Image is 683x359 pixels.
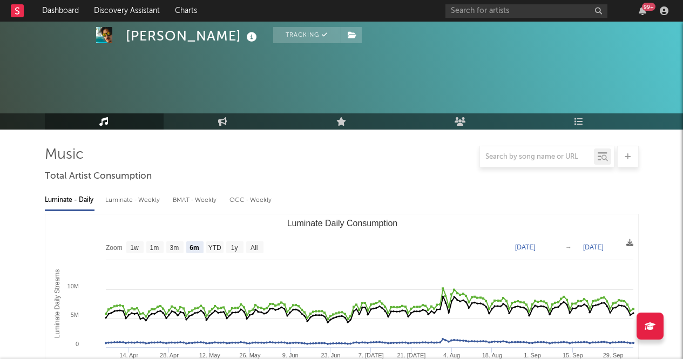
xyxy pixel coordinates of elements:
[173,191,219,209] div: BMAT - Weekly
[199,352,220,358] text: 12. May
[45,191,94,209] div: Luminate - Daily
[445,4,607,18] input: Search for artists
[565,243,572,251] text: →
[130,244,139,252] text: 1w
[45,170,152,183] span: Total Artist Consumption
[603,352,623,358] text: 29. Sep
[515,243,536,251] text: [DATE]
[105,191,162,209] div: Luminate - Weekly
[482,352,502,358] text: 18. Aug
[229,191,273,209] div: OCC - Weekly
[53,269,60,338] text: Luminate Daily Streams
[639,6,646,15] button: 99+
[160,352,179,358] text: 28. Apr
[150,244,159,252] text: 1m
[524,352,541,358] text: 1. Sep
[67,283,78,289] text: 10M
[106,244,123,252] text: Zoom
[583,243,604,251] text: [DATE]
[397,352,425,358] text: 21. [DATE]
[480,153,594,161] input: Search by song name or URL
[239,352,261,358] text: 26. May
[70,311,78,318] text: 5M
[170,244,179,252] text: 3m
[273,27,341,43] button: Tracking
[75,341,78,347] text: 0
[190,244,199,252] text: 6m
[321,352,340,358] text: 23. Jun
[642,3,655,11] div: 99 +
[562,352,583,358] text: 15. Sep
[358,352,383,358] text: 7. [DATE]
[126,27,260,45] div: [PERSON_NAME]
[251,244,258,252] text: All
[119,352,138,358] text: 14. Apr
[443,352,460,358] text: 4. Aug
[231,244,238,252] text: 1y
[282,352,298,358] text: 9. Jun
[287,219,397,228] text: Luminate Daily Consumption
[208,244,221,252] text: YTD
